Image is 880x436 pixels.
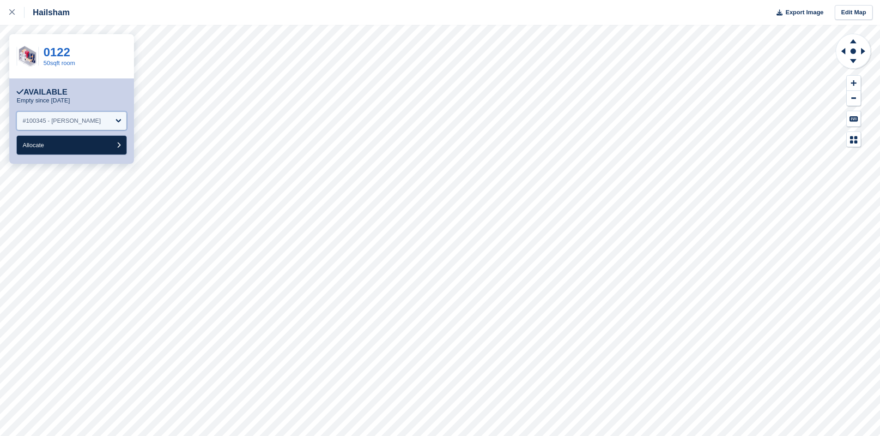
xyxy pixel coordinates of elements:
button: Keyboard Shortcuts [847,111,861,126]
a: 50sqft room [43,60,75,66]
button: Zoom Out [847,91,861,106]
button: Allocate [17,136,127,155]
div: Available [17,88,67,97]
span: Export Image [785,8,823,17]
button: Zoom In [847,76,861,91]
a: 0122 [43,45,70,59]
button: Map Legend [847,132,861,147]
span: Allocate [23,142,44,149]
button: Export Image [771,5,824,20]
div: #100345 - [PERSON_NAME] [23,116,101,125]
img: 50FT.png [17,45,38,68]
a: Edit Map [835,5,873,20]
p: Empty since [DATE] [17,97,70,104]
div: Hailsham [24,7,70,18]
